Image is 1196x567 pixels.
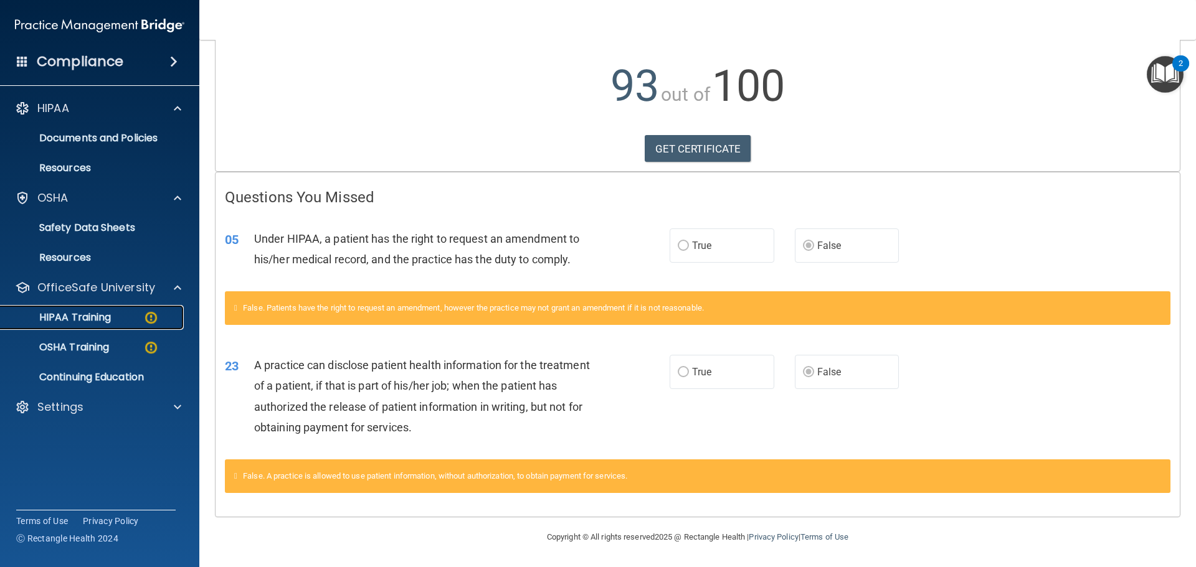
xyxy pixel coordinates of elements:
[712,60,785,111] span: 100
[678,368,689,377] input: True
[8,162,178,174] p: Resources
[37,190,69,205] p: OSHA
[143,310,159,326] img: warning-circle.0cc9ac19.png
[15,190,181,205] a: OSHA
[15,101,181,116] a: HIPAA
[645,135,751,162] a: GET CERTIFICATE
[225,189,1170,205] h4: Questions You Missed
[803,368,814,377] input: False
[37,53,123,70] h4: Compliance
[243,303,704,312] span: False. Patients have the right to request an amendment, however the practice may not grant an ame...
[243,471,627,480] span: False. A practice is allowed to use patient information, without authorization, to obtain payment...
[1134,481,1181,528] iframe: Drift Widget Chat Controller
[661,83,710,105] span: out of
[800,532,848,541] a: Terms of Use
[37,101,69,116] p: HIPAA
[692,240,711,251] span: True
[37,280,155,295] p: OfficeSafe University
[8,371,178,383] p: Continuing Education
[610,60,659,111] span: 93
[8,222,178,234] p: Safety Data Sheets
[37,400,83,415] p: Settings
[16,515,68,527] a: Terms of Use
[83,515,139,527] a: Privacy Policy
[15,13,184,38] img: PMB logo
[8,311,111,324] p: HIPAA Training
[470,517,925,557] div: Copyright © All rights reserved 2025 @ Rectangle Health | |
[8,251,178,264] p: Resources
[1179,63,1183,80] div: 2
[225,358,239,373] span: 23
[15,280,181,295] a: OfficeSafe University
[16,532,118,545] span: Ⓒ Rectangle Health 2024
[817,366,842,378] span: False
[143,340,159,355] img: warning-circle.0cc9ac19.png
[254,358,590,434] span: A practice can disclose patient health information for the treatment of a patient, if that is par...
[225,232,239,247] span: 05
[803,241,814,251] input: False
[692,366,711,378] span: True
[817,240,842,251] span: False
[8,132,178,144] p: Documents and Policies
[8,341,109,354] p: OSHA Training
[749,532,798,541] a: Privacy Policy
[15,400,181,415] a: Settings
[1147,56,1184,93] button: Open Resource Center, 2 new notifications
[678,241,689,251] input: True
[254,232,579,266] span: Under HIPAA, a patient has the right to request an amendment to his/her medical record, and the p...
